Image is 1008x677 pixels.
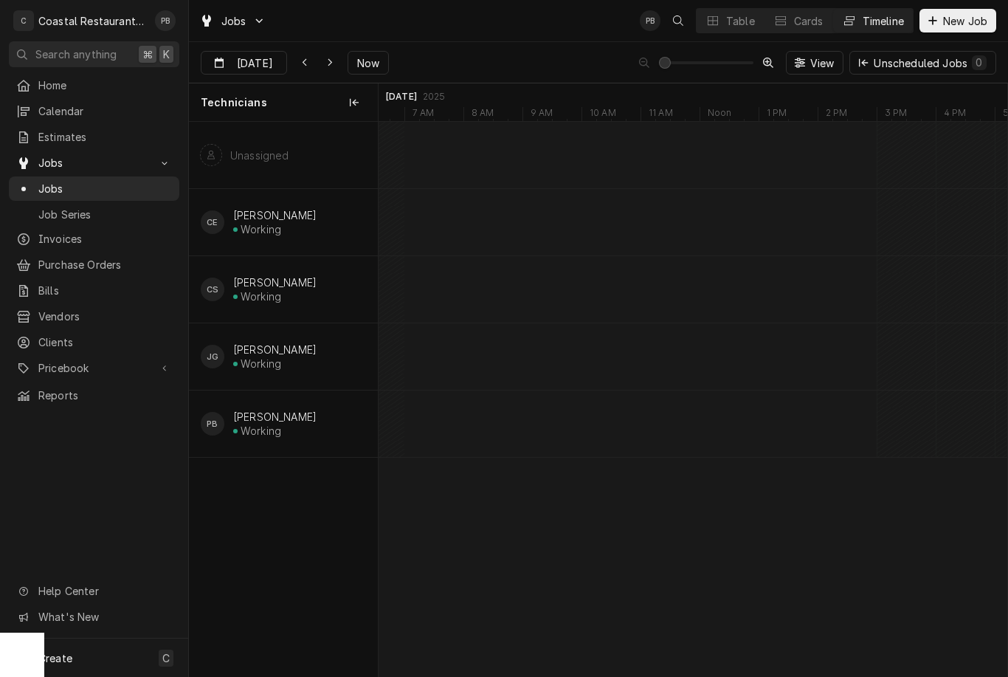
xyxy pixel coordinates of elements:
div: Working [241,290,281,303]
span: Invoices [38,231,172,247]
div: PB [201,412,224,436]
span: Now [354,55,382,71]
div: Phill Blush's Avatar [155,10,176,31]
a: Home [9,73,179,97]
div: 7 AM [404,107,442,123]
a: Go to Help Center [9,579,179,603]
div: Working [241,425,281,437]
div: 2 PM [818,107,855,123]
span: C [162,650,170,666]
div: 11 AM [641,107,680,123]
a: Invoices [9,227,179,251]
div: normal [379,122,1007,677]
span: What's New [38,609,170,625]
div: Timeline [863,13,904,29]
div: 1 PM [759,107,795,123]
div: 3 PM [877,107,915,123]
button: Search anything⌘K [9,41,179,67]
button: View [786,51,844,75]
span: ⌘ [142,47,153,62]
div: Phill Blush's Avatar [201,412,224,436]
span: Jobs [38,181,172,196]
button: New Job [919,9,996,32]
a: Reports [9,383,179,408]
span: Home [38,78,172,93]
div: Coastal Restaurant Repair [38,13,147,29]
a: Clients [9,330,179,354]
div: Working [241,357,281,370]
div: CE [201,210,224,234]
div: Technicians column. SPACE for context menu [189,83,378,122]
a: Jobs [9,176,179,201]
a: Go to What's New [9,605,179,629]
div: Unscheduled Jobs [874,55,987,71]
div: left [189,122,378,677]
span: Vendors [38,309,172,324]
div: [PERSON_NAME] [233,209,317,221]
div: C [13,10,34,31]
a: Purchase Orders [9,252,179,277]
div: Table [726,13,755,29]
div: 2025 [423,91,446,103]
div: [PERSON_NAME] [233,410,317,423]
div: Working [241,223,281,236]
a: Go to Pricebook [9,356,179,380]
button: Unscheduled Jobs0 [849,51,996,75]
span: Estimates [38,129,172,145]
div: Unassigned [230,149,289,162]
a: Estimates [9,125,179,149]
span: View [807,55,838,71]
div: 0 [975,55,984,70]
div: Cards [794,13,824,29]
div: CS [201,278,224,301]
div: PB [155,10,176,31]
span: Create [38,652,72,664]
a: Go to Jobs [9,151,179,175]
div: Phill Blush's Avatar [640,10,660,31]
div: 9 AM [522,107,561,123]
a: Job Series [9,202,179,227]
a: Bills [9,278,179,303]
span: Bills [38,283,172,298]
span: Purchase Orders [38,257,172,272]
button: [DATE] [201,51,287,75]
div: Chris Sockriter's Avatar [201,278,224,301]
a: Vendors [9,304,179,329]
span: Calendar [38,103,172,119]
a: Calendar [9,99,179,123]
div: [DATE] [386,91,417,103]
a: Go to Jobs [193,9,272,33]
span: Job Series [38,207,172,222]
div: [PERSON_NAME] [233,276,317,289]
span: Clients [38,334,172,350]
div: 8 AM [463,107,502,123]
button: Open search [666,9,690,32]
div: Carlos Espin's Avatar [201,210,224,234]
button: Now [348,51,389,75]
span: New Job [940,13,990,29]
span: Reports [38,388,172,403]
div: [PERSON_NAME] [233,343,317,356]
span: Jobs [38,155,150,171]
span: K [163,47,170,62]
div: JG [201,345,224,368]
div: Noon [700,107,739,123]
div: PB [640,10,660,31]
span: Technicians [201,95,267,110]
div: 4 PM [936,107,974,123]
span: Help Center [38,583,170,599]
div: 10 AM [581,107,624,123]
span: Pricebook [38,360,150,376]
span: Search anything [35,47,117,62]
div: James Gatton's Avatar [201,345,224,368]
span: Jobs [221,13,246,29]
